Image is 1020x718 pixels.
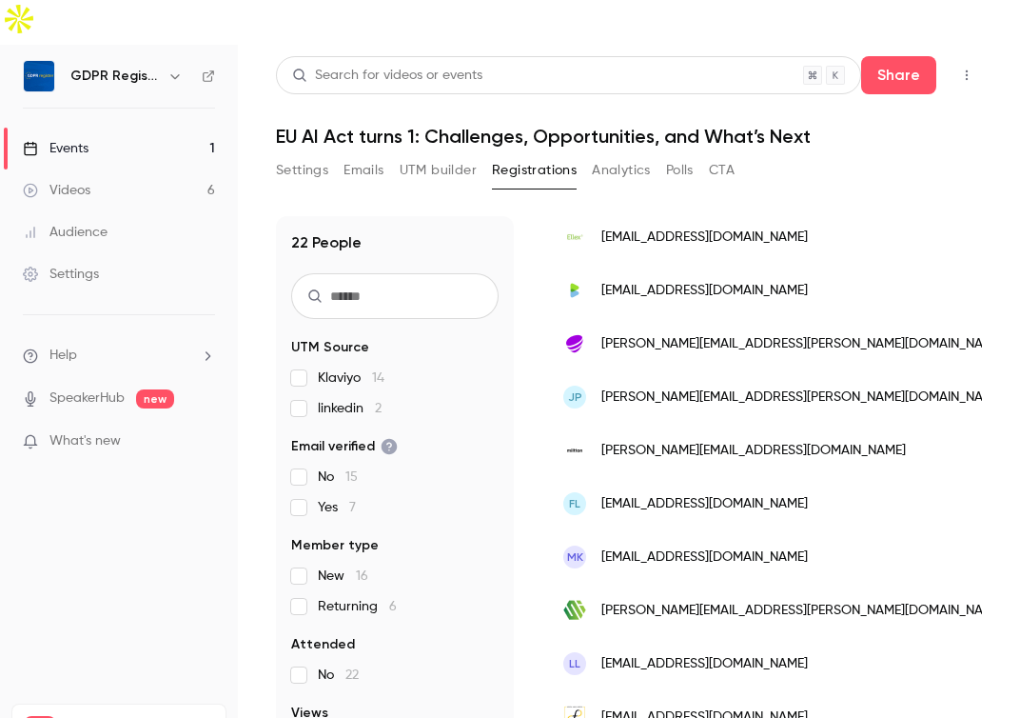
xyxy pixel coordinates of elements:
[23,139,88,158] div: Events
[136,389,174,409] span: new
[318,369,384,388] span: Klaviyo
[601,654,808,674] span: [EMAIL_ADDRESS][DOMAIN_NAME]
[601,334,1004,354] span: [PERSON_NAME][EMAIL_ADDRESS][PERSON_NAME][DOMAIN_NAME]
[375,402,382,415] span: 2
[568,389,582,406] span: JP
[24,61,54,91] img: GDPR Register
[23,223,108,242] div: Audience
[49,346,77,366] span: Help
[563,226,586,249] img: ellex.legal
[569,495,580,512] span: FL
[861,56,936,94] button: Share
[49,431,121,451] span: What's new
[345,470,358,484] span: 15
[563,332,586,355] img: telia.ee
[318,399,382,418] span: linkedin
[318,597,397,616] span: Returning
[389,600,397,613] span: 6
[291,437,398,456] span: Email verified
[276,155,328,186] button: Settings
[318,498,356,517] span: Yes
[666,155,694,186] button: Polls
[291,635,355,654] span: Attended
[318,666,359,685] span: No
[343,155,383,186] button: Emails
[49,389,125,409] a: SpeakerHub
[23,265,99,284] div: Settings
[291,536,379,555] span: Member type
[592,155,651,186] button: Analytics
[372,371,384,385] span: 14
[601,388,1004,408] span: [PERSON_NAME][EMAIL_ADDRESS][PERSON_NAME][DOMAIN_NAME]
[291,338,369,357] span: UTM Source
[601,441,906,461] span: [PERSON_NAME][EMAIL_ADDRESS][DOMAIN_NAME]
[292,66,482,86] div: Search for videos or events
[23,346,215,366] li: help-dropdown-opener
[192,433,215,450] iframe: Noticeable Trigger
[291,231,362,254] h1: 22 People
[70,67,160,86] h6: GDPR Register
[567,548,583,566] span: MK
[356,569,368,583] span: 16
[601,494,808,514] span: [EMAIL_ADDRESS][DOMAIN_NAME]
[318,567,368,586] span: New
[569,655,580,672] span: LL
[349,501,356,514] span: 7
[345,668,359,682] span: 22
[563,599,586,622] img: seamless.insure
[709,155,735,186] button: CTA
[601,281,808,301] span: [EMAIL_ADDRESS][DOMAIN_NAME]
[601,548,808,568] span: [EMAIL_ADDRESS][DOMAIN_NAME]
[318,468,358,487] span: No
[601,228,808,248] span: [EMAIL_ADDRESS][DOMAIN_NAME]
[601,601,1004,621] span: [PERSON_NAME][EMAIL_ADDRESS][PERSON_NAME][DOMAIN_NAME]
[563,439,586,462] img: miltton.com
[492,155,577,186] button: Registrations
[400,155,477,186] button: UTM builder
[23,181,90,200] div: Videos
[563,279,586,302] img: bondora.com
[276,125,982,148] h1: EU AI Act turns 1: Challenges, Opportunities, and What’s Next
